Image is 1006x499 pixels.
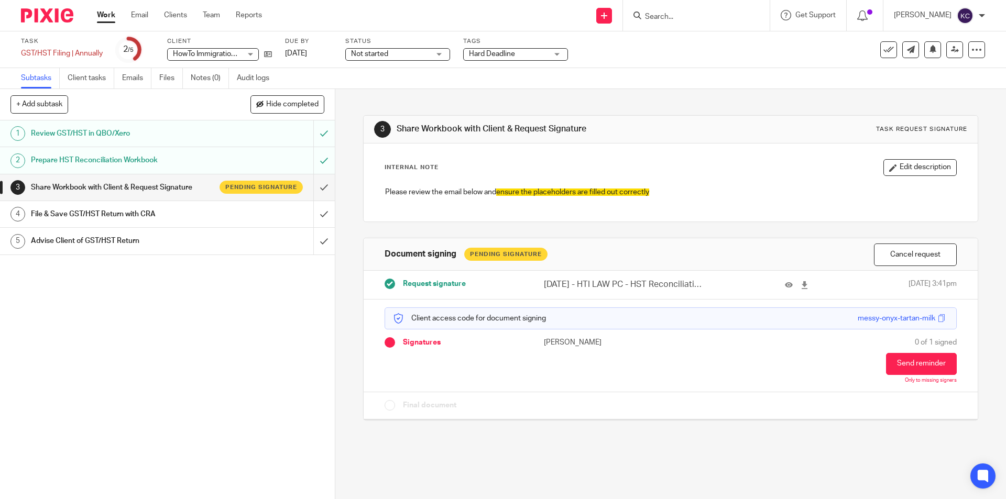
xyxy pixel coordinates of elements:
h1: Advise Client of GST/HST Return [31,233,212,249]
h1: Share Workbook with Client & Request Signature [31,180,212,195]
img: svg%3E [957,7,974,24]
div: 2 [123,43,134,56]
small: /5 [128,47,134,53]
span: Pending signature [225,183,297,192]
input: Search [644,13,738,22]
div: 5 [10,234,25,249]
a: Emails [122,68,151,88]
a: Team [203,10,220,20]
p: [PERSON_NAME] [544,337,671,348]
h1: File & Save GST/HST Return with CRA [31,206,212,222]
div: 3 [10,180,25,195]
label: Status [345,37,450,46]
p: [DATE] - HTI LAW PC - HST Reconciliation.pdf [544,279,702,291]
div: Pending Signature [464,248,548,261]
span: Request signature [403,279,466,289]
p: Client access code for document signing [393,313,546,324]
a: Clients [164,10,187,20]
p: Internal Note [385,163,439,172]
div: messy-onyx-tartan-milk [858,313,935,324]
span: ensure the placeholders are filled out correctly [496,188,649,196]
h1: Document signing [385,249,456,260]
label: Client [167,37,272,46]
p: Only to missing signers [905,378,957,384]
span: Not started [351,50,388,58]
span: Signatures [403,337,441,348]
div: 4 [10,207,25,221]
span: HowTo Immigration Law PC ([PERSON_NAME]) [173,50,325,58]
a: Subtasks [21,68,60,88]
a: Client tasks [68,68,114,88]
span: [DATE] 3:41pm [909,279,957,291]
button: Send reminder [886,353,957,375]
span: Hard Deadline [469,50,515,58]
p: [PERSON_NAME] [894,10,952,20]
a: Files [159,68,183,88]
div: Task request signature [876,125,967,134]
label: Tags [463,37,568,46]
button: Hide completed [250,95,324,113]
button: + Add subtask [10,95,68,113]
a: Work [97,10,115,20]
a: Notes (0) [191,68,229,88]
div: GST/HST Filing | Annually [21,48,103,59]
span: 0 of 1 signed [915,337,957,348]
button: Cancel request [874,243,957,266]
label: Task [21,37,103,46]
div: 2 [10,153,25,168]
span: Get Support [795,12,836,19]
h1: Review GST/HST in QBO/Xero [31,126,212,141]
a: Email [131,10,148,20]
button: Edit description [883,159,957,176]
span: Final document [403,400,456,411]
span: Hide completed [266,101,319,109]
p: Please review the email below and [385,187,956,197]
div: 1 [10,126,25,141]
label: Due by [285,37,332,46]
h1: Share Workbook with Client & Request Signature [397,124,693,135]
img: Pixie [21,8,73,23]
span: [DATE] [285,50,307,57]
a: Reports [236,10,262,20]
a: Audit logs [237,68,277,88]
div: 3 [374,121,391,138]
h1: Prepare HST Reconciliation Workbook [31,152,212,168]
